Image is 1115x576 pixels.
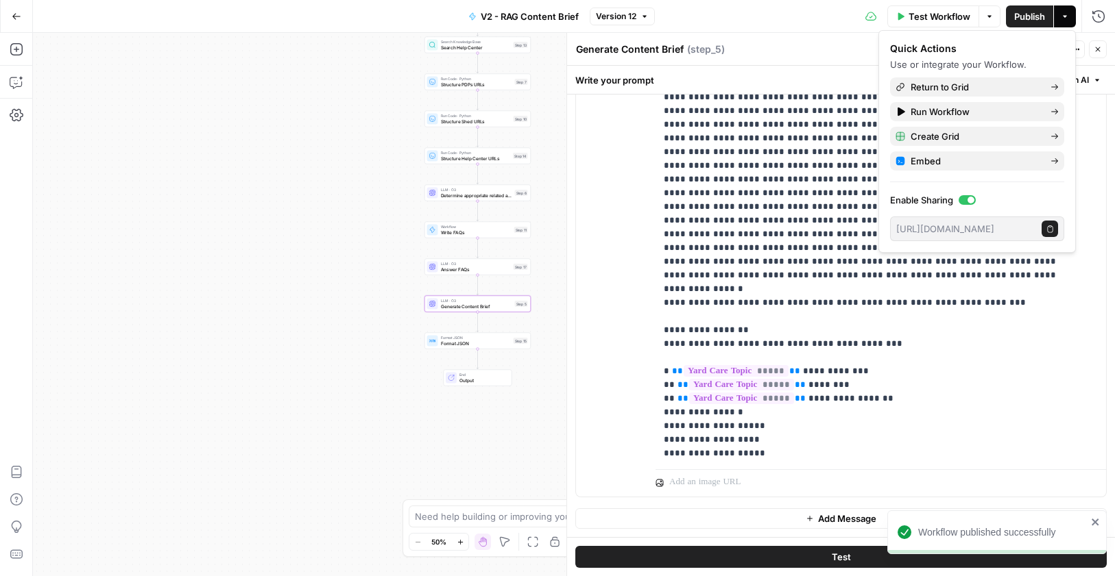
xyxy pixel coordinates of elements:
[441,303,512,310] span: Generate Content Brief
[441,192,512,199] span: Determine appropriate related articles and products
[911,154,1040,168] span: Embed
[514,116,528,122] div: Step 10
[514,227,528,233] div: Step 11
[1014,10,1045,23] span: Publish
[596,10,636,23] span: Version 12
[441,155,511,162] span: Structure Help Center URLs
[890,59,1027,70] span: Use or integrate your Workflow.
[441,81,512,88] span: Structure PDPs URLs
[911,129,1040,143] span: Create Grid
[514,338,528,344] div: Step 15
[477,164,479,184] g: Edge from step_14 to step_6
[441,224,512,229] span: Workflow
[441,150,511,155] span: Run Code · Python
[890,42,1064,55] div: Quick Actions
[424,222,531,238] div: WorkflowWrite FAQsStep 11
[477,16,479,36] g: Edge from step_4 to step_13
[514,42,528,48] div: Step 13
[477,90,479,110] g: Edge from step_7 to step_10
[477,127,479,147] g: Edge from step_10 to step_14
[909,10,970,23] span: Test Workflow
[424,74,531,90] div: Run Code · PythonStructure PDPs URLsStep 7
[687,42,725,56] span: ( step_5 )
[477,349,479,369] g: Edge from step_15 to end
[424,370,531,386] div: EndOutput
[890,193,1064,207] label: Enable Sharing
[441,335,511,340] span: Format JSON
[441,76,512,82] span: Run Code · Python
[441,113,511,118] span: Run Code · Python
[460,5,587,27] button: V2 - RAG Content Brief
[441,266,511,273] span: Answer FAQs
[424,185,531,201] div: LLM · O3Determine appropriate related articles and productsStep 6
[911,80,1040,94] span: Return to Grid
[575,508,1107,529] button: Add Message
[424,259,531,275] div: LLM · O3Answer FAQsStep 17
[590,8,655,25] button: Version 12
[441,39,511,45] span: Search Knowledge Base
[459,377,506,384] span: Output
[911,105,1040,118] span: Run Workflow
[424,111,531,127] div: Run Code · PythonStructure Shed URLsStep 10
[832,550,851,564] span: Test
[477,312,479,332] g: Edge from step_5 to step_15
[918,525,1087,539] div: Workflow published successfully
[424,333,531,349] div: Format JSONFormat JSONStep 15
[441,298,512,303] span: LLM · O3
[515,301,528,307] div: Step 5
[477,238,479,258] g: Edge from step_11 to step_17
[441,229,512,236] span: Write FAQs
[481,10,579,23] span: V2 - RAG Content Brief
[567,66,1115,94] div: Write your prompt
[1091,516,1101,527] button: close
[441,340,511,347] span: Format JSON
[575,546,1107,568] button: Test
[1006,5,1053,27] button: Publish
[431,536,446,547] span: 50%
[514,264,528,270] div: Step 17
[515,190,528,196] div: Step 6
[459,372,506,377] span: End
[818,512,876,525] span: Add Message
[887,5,979,27] button: Test Workflow
[513,153,528,159] div: Step 14
[477,275,479,295] g: Edge from step_17 to step_5
[576,42,684,56] textarea: Generate Content Brief
[424,296,531,312] div: LLM · O3Generate Content BriefStep 5
[515,79,528,85] div: Step 7
[441,44,511,51] span: Search Help Center
[441,261,511,266] span: LLM · O3
[441,118,511,125] span: Structure Shed URLs
[477,201,479,221] g: Edge from step_6 to step_11
[424,37,531,53] div: Search Knowledge BaseSearch Help CenterStep 13
[441,187,512,192] span: LLM · O3
[477,53,479,73] g: Edge from step_13 to step_7
[424,148,531,164] div: Run Code · PythonStructure Help Center URLsStep 14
